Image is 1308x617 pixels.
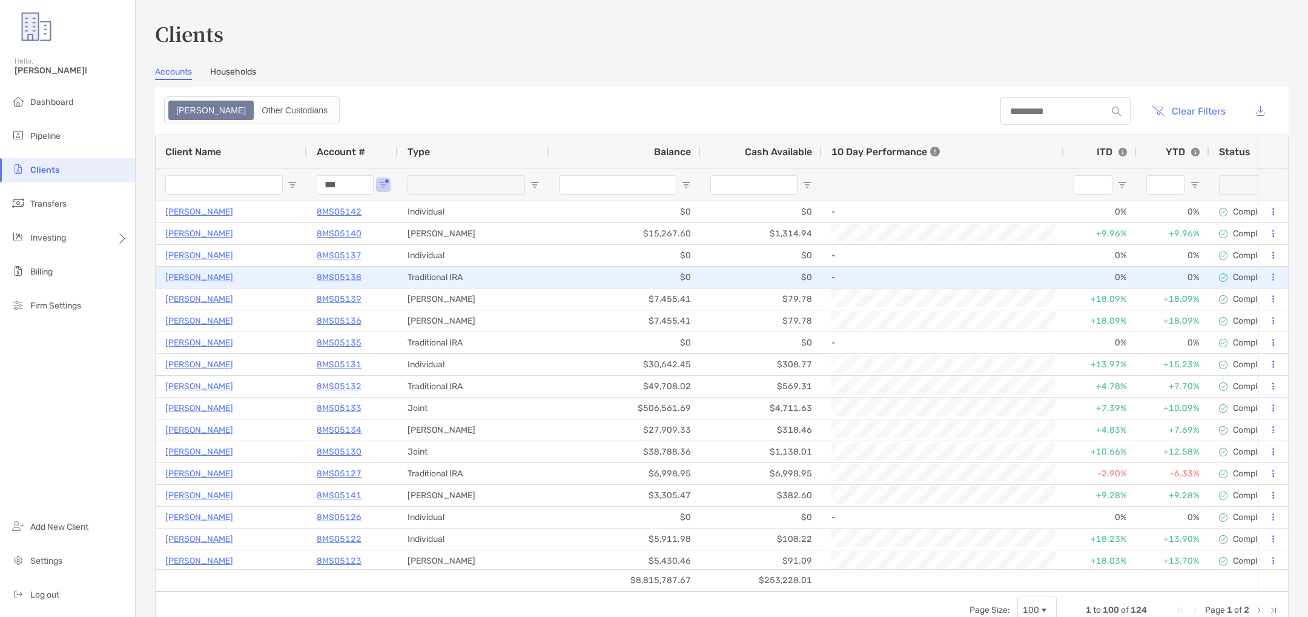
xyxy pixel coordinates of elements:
[701,507,822,528] div: $0
[1219,295,1227,304] img: complete icon
[317,175,374,195] input: Account # Filter Input
[317,510,362,525] p: 8MS05126
[317,270,362,285] a: 8MS05138
[317,204,362,219] a: 8MS05142
[701,354,822,375] div: $308.77
[165,466,233,481] a: [PERSON_NAME]
[317,466,362,481] a: 8MS05127
[1064,332,1137,353] div: 0%
[1219,557,1227,565] img: complete icon
[165,175,283,195] input: Client Name Filter Input
[1137,419,1209,441] div: +7.69%
[1233,381,1275,392] p: Completed
[1166,146,1200,158] div: YTD
[165,532,233,547] a: [PERSON_NAME]
[165,204,233,219] p: [PERSON_NAME]
[398,310,549,332] div: [PERSON_NAME]
[398,398,549,419] div: Joint
[30,97,73,107] span: Dashboard
[1143,98,1235,124] button: Clear Filters
[1233,228,1275,239] p: Completed
[1219,535,1227,544] img: complete icon
[11,298,25,312] img: firm-settings icon
[549,332,701,353] div: $0
[30,131,61,141] span: Pipeline
[1219,252,1227,260] img: complete icon
[1233,403,1275,413] p: Completed
[1219,230,1227,238] img: complete icon
[1137,354,1209,375] div: +15.23%
[1064,354,1137,375] div: +13.97%
[1219,513,1227,522] img: complete icon
[165,401,233,416] a: [PERSON_NAME]
[1064,398,1137,419] div: +7.39%
[317,226,362,241] p: 8MS05140
[15,5,58,48] img: Zoe Logo
[1137,201,1209,222] div: 0%
[802,180,812,190] button: Open Filter Menu
[701,245,822,266] div: $0
[1023,605,1039,615] div: 100
[701,267,822,288] div: $0
[165,248,233,263] p: [PERSON_NAME]
[745,146,812,158] span: Cash Available
[549,507,701,528] div: $0
[155,67,192,80] a: Accounts
[1233,359,1275,370] p: Completed
[1137,310,1209,332] div: +18.09%
[701,201,822,222] div: $0
[1219,317,1227,325] img: complete icon
[831,202,1054,222] div: -
[11,196,25,210] img: transfers icon
[398,267,549,288] div: Traditional IRA
[1227,605,1232,615] span: 1
[1137,332,1209,353] div: 0%
[831,135,940,168] div: 10 Day Performance
[165,146,221,158] span: Client Name
[1219,361,1227,369] img: complete icon
[288,180,297,190] button: Open Filter Menu
[1137,529,1209,550] div: +13.90%
[1064,267,1137,288] div: 0%
[30,590,59,600] span: Log out
[1219,470,1227,478] img: complete icon
[398,354,549,375] div: Individual
[1064,441,1137,462] div: +10.66%
[165,379,233,394] a: [PERSON_NAME]
[549,267,701,288] div: $0
[1064,223,1137,244] div: +9.96%
[831,267,1054,287] div: -
[701,398,822,419] div: $4,711.63
[681,180,691,190] button: Open Filter Menu
[1219,208,1227,216] img: complete icon
[549,529,701,550] div: $5,911.98
[317,401,362,416] a: 8MS05133
[1064,245,1137,266] div: 0%
[317,553,362,569] p: 8MS05123
[1219,273,1227,282] img: complete icon
[1074,175,1112,195] input: ITD Filter Input
[1103,605,1119,615] span: 100
[1064,310,1137,332] div: +18.09%
[1219,339,1227,347] img: complete icon
[165,292,233,307] p: [PERSON_NAME]
[1064,419,1137,441] div: +4.83%
[317,292,362,307] a: 8MS05139
[165,488,233,503] a: [PERSON_NAME]
[701,376,822,397] div: $569.31
[710,175,798,195] input: Cash Available Filter Input
[1137,245,1209,266] div: 0%
[317,532,362,547] a: 8MS05122
[164,96,340,124] div: segmented control
[317,379,362,394] a: 8MS05132
[398,441,549,462] div: Joint
[1233,272,1275,282] p: Completed
[165,422,233,438] p: [PERSON_NAME]
[549,398,701,419] div: $506,561.69
[1233,250,1275,261] p: Completed
[165,510,233,525] p: [PERSON_NAME]
[969,605,1010,615] div: Page Size:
